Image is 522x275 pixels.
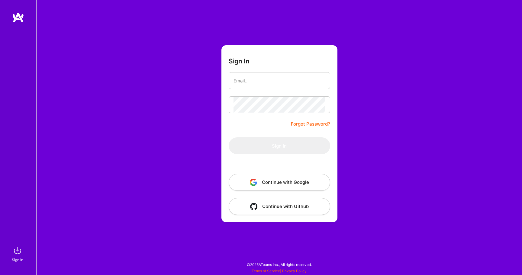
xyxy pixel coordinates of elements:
[250,203,257,210] img: icon
[252,269,307,273] span: |
[36,257,522,272] div: © 2025 ATeams Inc., All rights reserved.
[13,245,24,263] a: sign inSign In
[12,12,24,23] img: logo
[250,179,257,186] img: icon
[229,57,250,65] h3: Sign In
[12,257,23,263] div: Sign In
[291,120,330,128] a: Forgot Password?
[229,198,330,215] button: Continue with Github
[229,174,330,191] button: Continue with Google
[252,269,280,273] a: Terms of Service
[11,245,24,257] img: sign in
[229,137,330,154] button: Sign In
[282,269,307,273] a: Privacy Policy
[234,73,325,88] input: Email...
